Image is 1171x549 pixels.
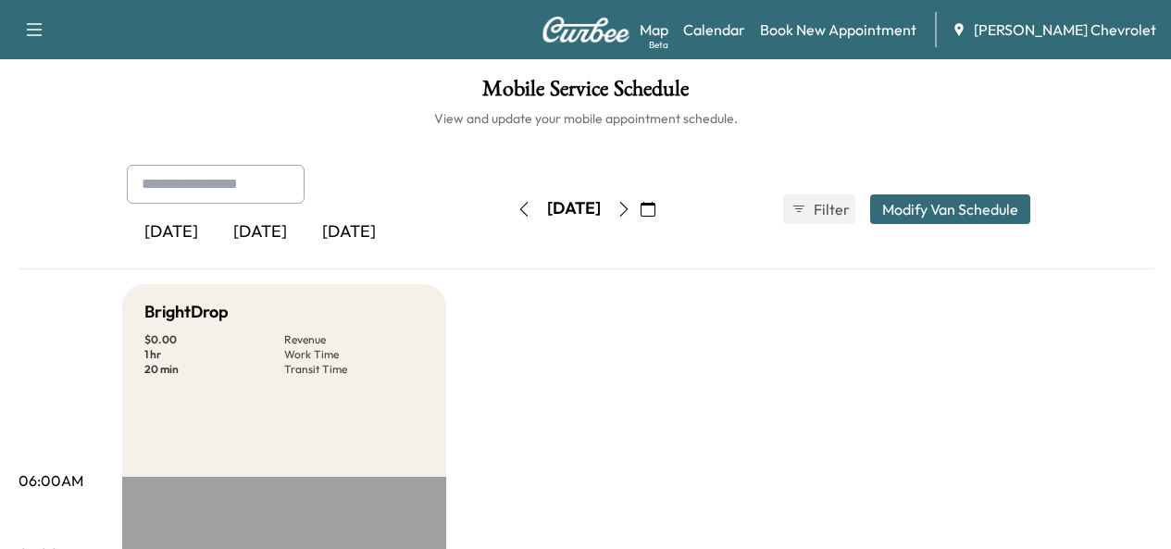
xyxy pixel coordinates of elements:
div: [DATE] [547,197,601,220]
a: Book New Appointment [760,19,916,41]
a: MapBeta [640,19,668,41]
p: $ 0.00 [144,332,284,347]
h6: View and update your mobile appointment schedule. [19,109,1152,128]
a: Calendar [683,19,745,41]
h1: Mobile Service Schedule [19,78,1152,109]
div: [DATE] [216,211,305,254]
p: 20 min [144,362,284,377]
p: Transit Time [284,362,424,377]
button: Modify Van Schedule [870,194,1030,224]
button: Filter [783,194,855,224]
img: Curbee Logo [542,17,630,43]
span: [PERSON_NAME] Chevrolet [974,19,1156,41]
div: [DATE] [305,211,393,254]
div: Beta [649,38,668,52]
p: 1 hr [144,347,284,362]
p: Work Time [284,347,424,362]
span: Filter [814,198,847,220]
div: [DATE] [127,211,216,254]
h5: BrightDrop [144,299,229,325]
p: 06:00AM [19,469,83,492]
p: Revenue [284,332,424,347]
